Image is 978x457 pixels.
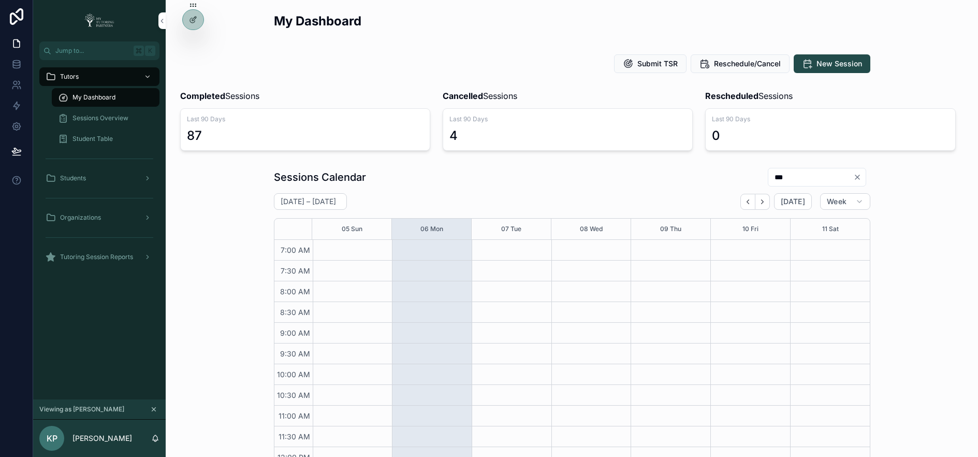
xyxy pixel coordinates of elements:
[39,248,159,266] a: Tutoring Session Reports
[822,219,839,239] button: 11 Sat
[712,127,720,144] div: 0
[72,135,113,143] span: Student Table
[52,88,159,107] a: My Dashboard
[714,59,781,69] span: Reschedule/Cancel
[420,219,443,239] button: 06 Mon
[55,47,129,55] span: Jump to...
[820,193,870,210] button: Week
[39,405,124,413] span: Viewing as [PERSON_NAME]
[443,91,483,101] strong: Cancelled
[52,109,159,127] a: Sessions Overview
[39,208,159,227] a: Organizations
[72,93,115,102] span: My Dashboard
[187,115,424,123] span: Last 90 Days
[52,130,159,148] a: Student Table
[614,54,687,73] button: Submit TSR
[580,219,603,239] button: 08 Wed
[180,90,259,102] span: Sessions
[276,432,313,441] span: 11:30 AM
[827,197,846,206] span: Week
[274,12,361,30] h2: My Dashboard
[274,391,313,399] span: 10:30 AM
[449,115,686,123] span: Last 90 Days
[60,73,79,81] span: Tutors
[187,127,202,144] div: 87
[180,91,225,101] strong: Completed
[449,127,458,144] div: 4
[146,47,154,55] span: K
[81,12,118,29] img: App logo
[281,196,336,207] h2: [DATE] – [DATE]
[637,59,678,69] span: Submit TSR
[816,59,862,69] span: New Session
[342,219,362,239] button: 05 Sun
[712,115,948,123] span: Last 90 Days
[742,219,758,239] button: 10 Fri
[774,193,812,210] button: [DATE]
[278,266,313,275] span: 7:30 AM
[33,60,166,280] div: scrollable content
[47,432,57,445] span: KP
[278,308,313,317] span: 8:30 AM
[60,253,133,261] span: Tutoring Session Reports
[39,67,159,86] a: Tutors
[39,41,159,60] button: Jump to...K
[72,114,128,122] span: Sessions Overview
[781,197,805,206] span: [DATE]
[278,246,313,254] span: 7:00 AM
[691,54,790,73] button: Reschedule/Cancel
[276,411,313,420] span: 11:00 AM
[705,91,758,101] strong: Rescheduled
[705,90,793,102] span: Sessions
[853,173,866,181] button: Clear
[39,169,159,188] a: Students
[794,54,870,73] button: New Session
[274,170,366,184] h1: Sessions Calendar
[60,213,101,222] span: Organizations
[278,349,313,358] span: 9:30 AM
[443,90,517,102] span: Sessions
[278,329,313,337] span: 9:00 AM
[72,433,132,444] p: [PERSON_NAME]
[278,287,313,296] span: 8:00 AM
[660,219,681,239] button: 09 Thu
[60,174,86,182] span: Students
[274,370,313,379] span: 10:00 AM
[740,194,755,210] button: Back
[755,194,770,210] button: Next
[501,219,521,239] button: 07 Tue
